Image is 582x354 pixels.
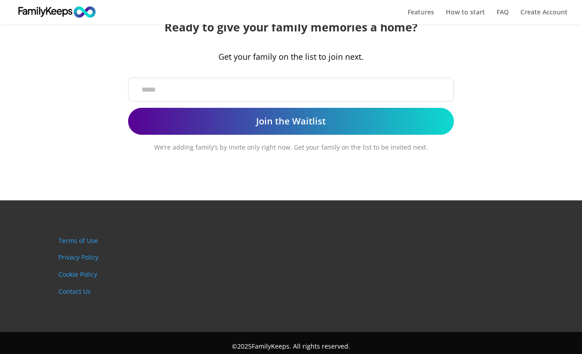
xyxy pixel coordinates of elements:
a: How to start [446,9,485,24]
a: Join the Waitlist [128,108,454,135]
span: 2025 [237,342,252,350]
a: Terms of Use [58,236,98,245]
span: We’re adding family’s by invite only right now. Get your family on the list to be invited next. [154,143,428,151]
a: Features [408,9,434,24]
span: Join the Waitlist [256,115,326,127]
a: Create Account [520,9,568,24]
img: FamilyKeeps [15,5,98,18]
a: Cookie Policy [58,270,97,279]
h4: Get your family on the list to join next. [128,52,454,66]
a: Privacy Policy [58,253,98,261]
a: FAQ [497,9,509,24]
a: Contact Us [58,287,91,296]
strong: Ready to give your family memories a home? [164,19,418,35]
